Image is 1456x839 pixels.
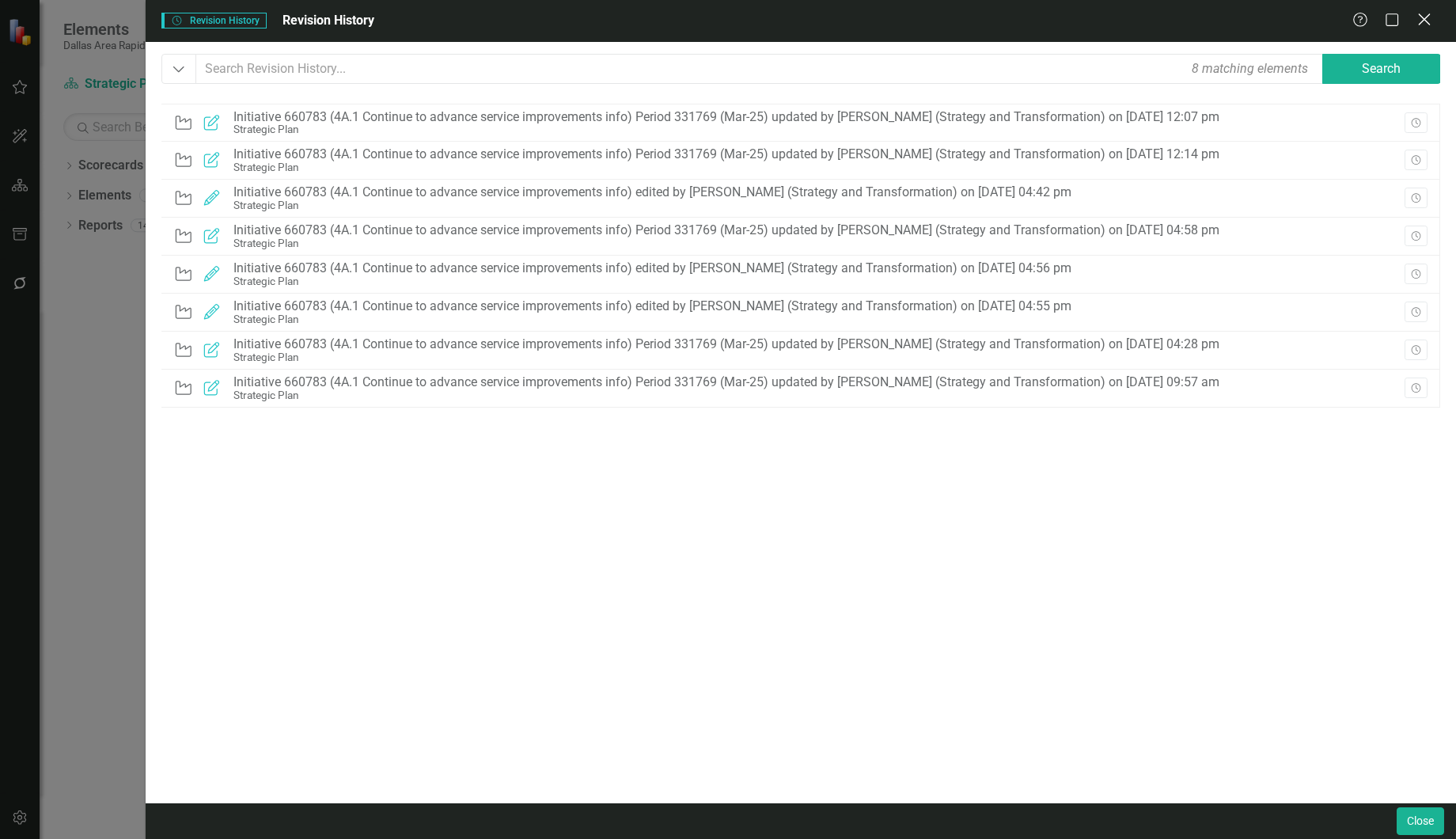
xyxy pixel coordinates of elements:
[233,161,1219,173] div: Strategic Plan
[233,299,1071,313] div: Initiative 660783 (4A.1 Continue to advance service improvements info) edited by [PERSON_NAME] (S...
[233,313,1071,325] div: Strategic Plan
[161,13,267,28] span: Revision History
[195,54,1325,84] input: Search Revision History...
[282,13,374,28] span: Revision History
[1188,55,1312,82] div: 8 matching elements
[233,261,1071,275] div: Initiative 660783 (4A.1 Continue to advance service improvements info) edited by [PERSON_NAME] (S...
[233,185,1071,199] div: Initiative 660783 (4A.1 Continue to advance service improvements info) edited by [PERSON_NAME] (S...
[233,110,1219,124] div: Initiative 660783 (4A.1 Continue to advance service improvements info) Period 331769 (Mar-25) upd...
[233,351,1219,363] div: Strategic Plan
[233,199,1071,211] div: Strategic Plan
[233,147,1219,161] div: Initiative 660783 (4A.1 Continue to advance service improvements info) Period 331769 (Mar-25) upd...
[233,337,1219,351] div: Initiative 660783 (4A.1 Continue to advance service improvements info) Period 331769 (Mar-25) upd...
[1322,54,1441,84] button: Search
[1397,807,1444,835] button: Close
[233,389,1219,401] div: Strategic Plan
[233,237,1219,249] div: Strategic Plan
[233,275,1071,287] div: Strategic Plan
[233,375,1219,389] div: Initiative 660783 (4A.1 Continue to advance service improvements info) Period 331769 (Mar-25) upd...
[233,223,1219,237] div: Initiative 660783 (4A.1 Continue to advance service improvements info) Period 331769 (Mar-25) upd...
[233,123,1219,135] div: Strategic Plan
